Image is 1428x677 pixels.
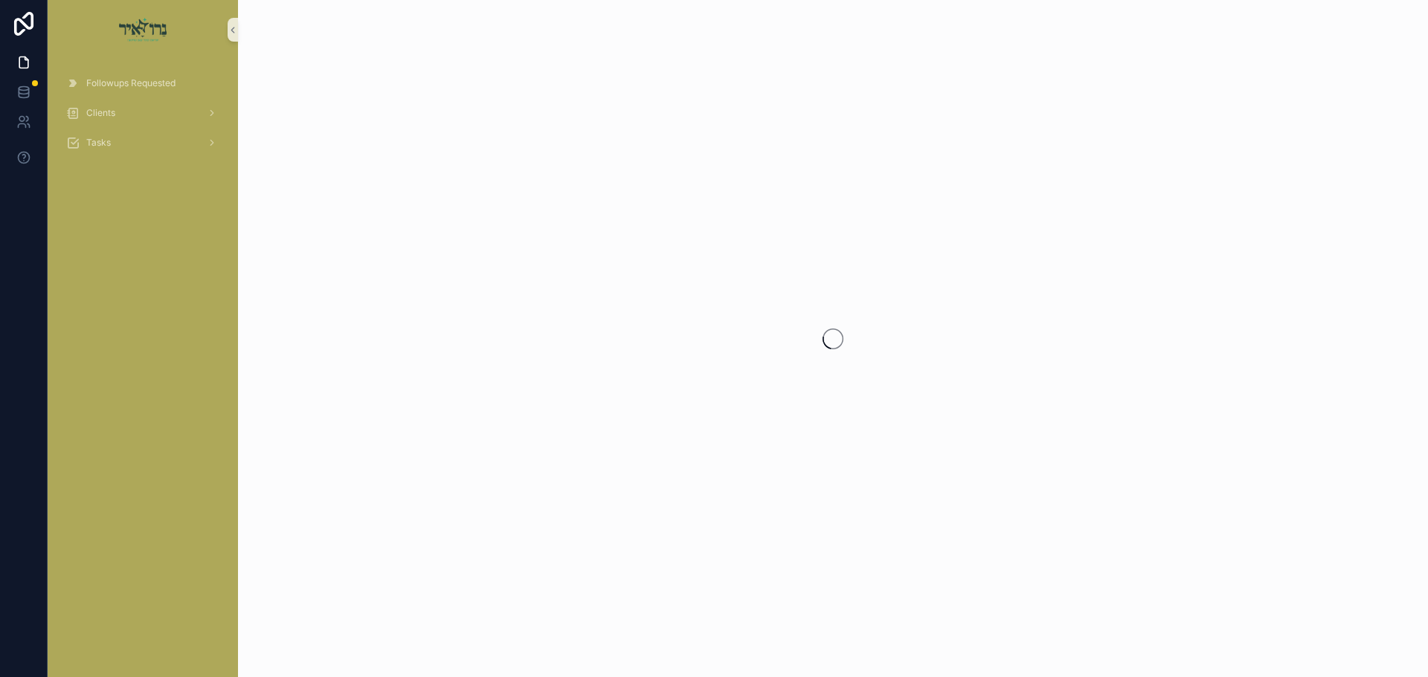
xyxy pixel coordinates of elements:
[57,100,229,126] a: Clients
[57,129,229,156] a: Tasks
[86,107,115,119] span: Clients
[86,137,111,149] span: Tasks
[48,59,238,175] div: scrollable content
[86,77,176,89] span: Followups Requested
[57,70,229,97] a: Followups Requested
[119,18,167,42] img: App logo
